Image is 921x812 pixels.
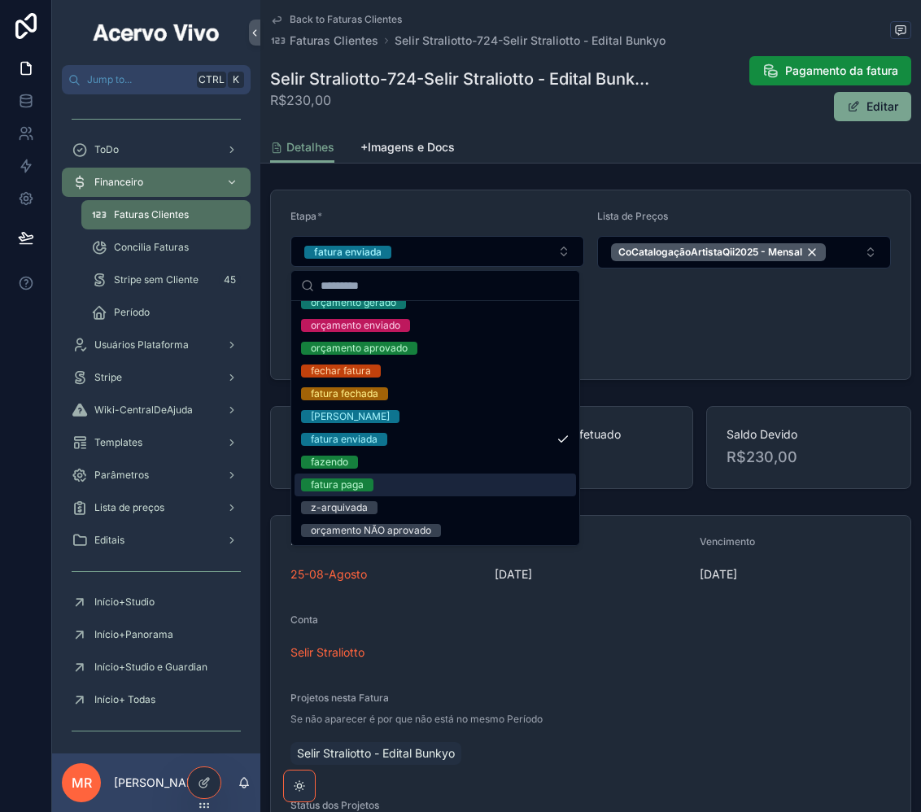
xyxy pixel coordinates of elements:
[94,469,149,482] span: Parâmetros
[700,535,755,548] span: Vencimento
[81,200,251,229] a: Faturas Clientes
[87,73,190,86] span: Jump to...
[219,270,241,290] div: 45
[81,233,251,262] a: Concilia Faturas
[270,90,653,110] span: R$230,00
[270,33,378,49] a: Faturas Clientes
[509,426,673,443] span: Pagamento efetuado
[94,338,189,351] span: Usuários Plataforma
[94,371,122,384] span: Stripe
[114,306,150,319] span: Período
[62,168,251,197] a: Financeiro
[395,33,666,49] a: Selir Straliotto-724-Selir Straliotto - Edital Bunkyo
[597,236,891,268] button: Select Button
[62,428,251,457] a: Templates
[62,493,251,522] a: Lista de preços
[360,133,455,165] a: +Imagens e Docs
[311,365,371,378] div: fechar fatura
[290,713,543,726] span: Se não aparecer é por que não está no mesmo Período
[597,210,668,222] span: Lista de Preços
[62,461,251,490] a: Parâmetros
[62,685,251,714] a: Início+ Todas
[81,298,251,327] a: Período
[290,799,379,811] span: Status dos Projetos
[62,135,251,164] a: ToDo
[62,330,251,360] a: Usuários Plataforma
[94,596,155,609] span: Início+Studio
[727,426,891,443] span: Saldo Devido
[94,176,143,189] span: Financeiro
[290,613,318,626] span: Conta
[290,742,461,765] a: Selir Straliotto - Edital Bunkyo
[495,566,686,583] span: [DATE]
[62,65,251,94] button: Jump to...CtrlK
[290,236,584,267] button: Select Button
[311,501,368,514] div: z-arquivada
[311,319,400,332] div: orçamento enviado
[290,692,389,704] span: Projetos nesta Fatura
[360,139,455,155] span: +Imagens e Docs
[114,775,207,791] p: [PERSON_NAME]
[94,534,124,547] span: Editais
[62,395,251,425] a: Wiki-CentralDeAjuda
[311,524,431,537] div: orçamento NÃO aprovado
[72,773,92,792] span: MR
[290,566,367,583] a: 25-08-Agosto
[270,133,334,164] a: Detalhes
[311,478,364,491] div: fatura paga
[114,241,189,254] span: Concilia Faturas
[197,72,226,88] span: Ctrl
[94,693,155,706] span: Início+ Todas
[311,342,408,355] div: orçamento aprovado
[94,436,142,449] span: Templates
[290,33,378,49] span: Faturas Clientes
[291,301,579,545] div: Suggestions
[290,13,402,26] span: Back to Faturas Clientes
[297,745,455,762] span: Selir Straliotto - Edital Bunkyo
[311,456,348,469] div: fazendo
[62,653,251,682] a: Início+Studio e Guardian
[314,246,382,259] div: fatura enviada
[311,296,396,309] div: orçamento gerado
[94,143,119,156] span: ToDo
[229,73,242,86] span: K
[270,13,402,26] a: Back to Faturas Clientes
[270,68,653,90] h1: Selir Straliotto-724-Selir Straliotto - Edital Bunkyo
[286,139,334,155] span: Detalhes
[52,94,260,753] div: scrollable content
[94,661,207,674] span: Início+Studio e Guardian
[62,620,251,649] a: Início+Panorama
[834,92,911,121] button: Editar
[311,387,378,400] div: fatura fechada
[727,446,891,469] span: R$230,00
[311,410,390,423] div: [PERSON_NAME]
[81,265,251,295] a: Stripe sem Cliente45
[114,208,189,221] span: Faturas Clientes
[114,273,199,286] span: Stripe sem Cliente
[311,433,378,446] div: fatura enviada
[618,246,802,259] span: CoCatalogaçãoArtistaQii2025 - Mensal
[62,526,251,555] a: Editais
[94,501,164,514] span: Lista de preços
[90,20,222,46] img: App logo
[62,363,251,392] a: Stripe
[62,587,251,617] a: Início+Studio
[94,404,193,417] span: Wiki-CentralDeAjuda
[785,63,898,79] span: Pagamento da fatura
[290,644,364,661] a: Selir Straliotto
[611,243,826,261] button: Unselect 19
[94,628,173,641] span: Início+Panorama
[700,566,891,583] span: [DATE]
[749,56,911,85] button: Pagamento da fatura
[290,210,316,222] span: Etapa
